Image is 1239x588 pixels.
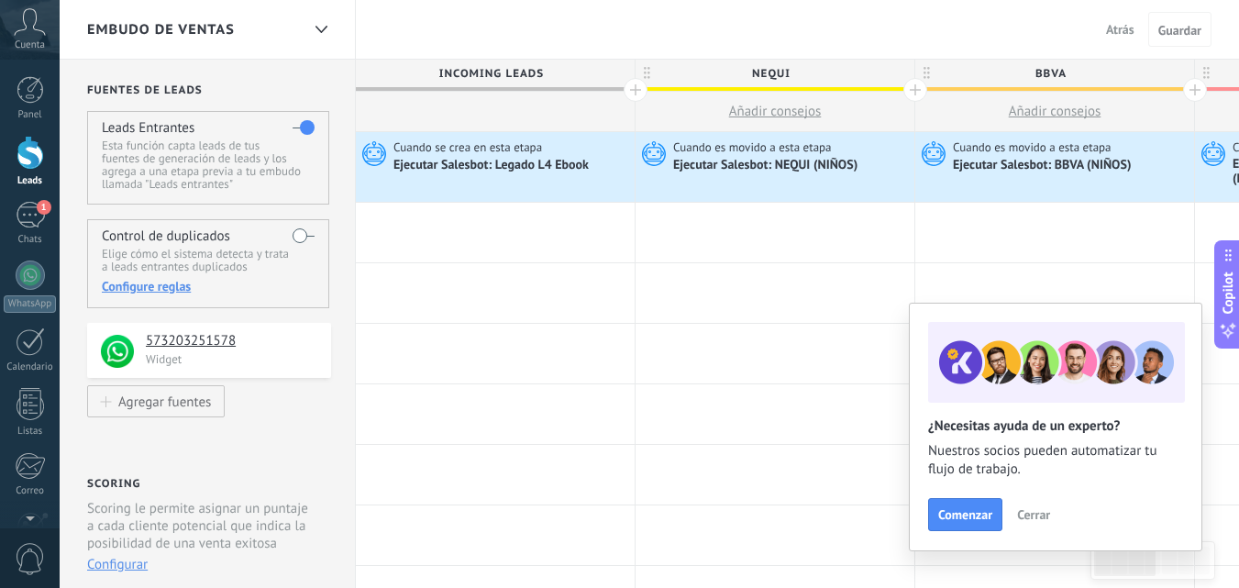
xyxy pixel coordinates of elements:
div: Ejecutar Salesbot: BBVA (NIÑOS) [953,158,1134,174]
div: WhatsApp [4,295,56,313]
div: Correo [4,485,57,497]
div: Ejecutar Salesbot: NEQUI (NIÑOS) [673,158,860,174]
p: Esta función capta leads de tus fuentes de generación de leads y los agrega a una etapa previa a ... [102,139,314,191]
span: Cuando es movido a esta etapa [673,139,835,156]
button: Atrás [1099,16,1142,43]
button: Guardar [1148,12,1211,47]
div: Panel [4,109,57,121]
span: Embudo de ventas [87,21,235,39]
button: Añadir consejos [915,92,1194,131]
span: Incoming leads [356,60,625,88]
p: Widget [146,351,320,367]
div: Chats [4,234,57,246]
span: Cerrar [1017,508,1050,521]
h4: Control de duplicados [102,227,230,245]
div: Incoming leads [356,60,635,87]
span: Guardar [1158,24,1201,37]
button: Agregar fuentes [87,385,225,417]
span: Copilot [1219,272,1237,314]
div: Calendario [4,361,57,373]
div: Embudo de ventas [305,12,337,48]
h2: ¿Necesitas ayuda de un experto? [928,417,1183,435]
button: Cerrar [1009,501,1058,528]
img: logo_min.png [101,335,134,368]
button: Comenzar [928,498,1002,531]
div: Leads [4,175,57,187]
div: Configure reglas [102,278,314,294]
span: NEQUI [636,60,905,88]
h2: Scoring [87,477,140,491]
span: Cuando se crea en esta etapa [393,139,545,156]
span: 1 [37,200,51,215]
p: Scoring le permite asignar un puntaje a cada cliente potencial que indica la posibilidad de una v... [87,500,315,552]
button: Añadir consejos [636,92,914,131]
span: BBVA [915,60,1185,88]
div: Listas [4,426,57,438]
span: Cuando es movido a esta etapa [953,139,1114,156]
div: NEQUI [636,60,914,87]
h4: 573203251578 [146,332,317,350]
span: Cuenta [15,39,45,51]
button: Configurar [87,556,148,573]
h2: Fuentes de leads [87,83,331,97]
div: BBVA [915,60,1194,87]
div: Agregar fuentes [118,394,211,409]
div: Ejecutar Salesbot: Legado L4 Ebook [393,158,592,174]
span: Nuestros socios pueden automatizar tu flujo de trabajo. [928,442,1183,479]
span: Añadir consejos [1009,103,1101,120]
span: Comenzar [938,508,992,521]
h4: Leads Entrantes [102,119,194,137]
span: Atrás [1106,21,1134,38]
p: Elige cómo el sistema detecta y trata a leads entrantes duplicados [102,248,314,273]
span: Añadir consejos [729,103,822,120]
